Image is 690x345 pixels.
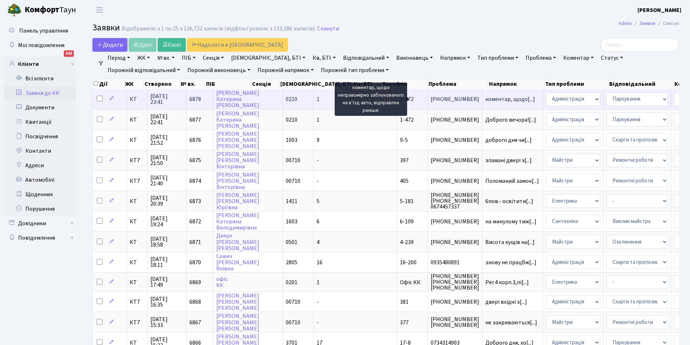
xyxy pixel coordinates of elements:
[4,173,76,187] a: Автомобілі
[25,4,76,16] span: Таун
[154,52,177,64] a: № вх.
[400,218,414,226] span: 6-109
[317,197,319,205] span: 5
[340,52,392,64] a: Відповідальний
[523,52,559,64] a: Проблема
[428,79,488,89] th: Проблема
[189,177,201,185] span: 6874
[130,260,144,265] span: КТ
[144,79,180,89] th: Створено
[4,231,76,245] a: Повідомлення
[286,258,297,266] span: 2805
[485,298,527,306] span: двері вхідні з[...]
[105,64,183,76] a: Порожній відповідальний
[431,260,479,265] span: 0935480891
[216,211,259,232] a: [PERSON_NAME]КатеринаВолодимирівна
[485,95,535,103] span: коментар, щодо[...]
[286,116,297,124] span: 0210
[317,136,319,144] span: 9
[19,27,68,35] span: Панель управління
[286,95,297,103] span: 0210
[130,117,144,123] span: КТ
[317,156,319,164] span: -
[400,136,408,144] span: 9-5
[130,239,144,245] span: КТ
[400,298,409,306] span: 381
[637,6,681,14] a: [PERSON_NAME]
[150,296,183,308] span: [DATE] 16:35
[130,320,144,325] span: КТ7
[150,195,183,207] span: [DATE] 20:39
[318,64,392,76] a: Порожній тип проблеми
[150,134,183,146] span: [DATE] 21:52
[134,52,153,64] a: ЖК
[474,52,521,64] a: Тип проблеми
[150,114,183,125] span: [DATE] 22:41
[216,252,259,273] a: Сович[PERSON_NAME]Яківна
[317,298,319,306] span: -
[437,52,473,64] a: Напрямок
[655,20,679,28] li: Список
[544,79,609,89] th: Тип проблеми
[25,4,59,16] b: Комфорт
[150,256,183,268] span: [DATE] 18:11
[189,319,201,327] span: 6867
[4,115,76,129] a: Квитанції
[184,64,253,76] a: Порожній виконавець
[431,192,479,210] span: [PHONE_NUMBER] [PHONE_NUMBER] 0674457337
[189,298,201,306] span: 6868
[18,41,64,49] span: Мої повідомлення
[317,278,319,286] span: 1
[485,177,539,185] span: Поломаний замок[...]
[124,79,144,89] th: ЖК
[4,144,76,158] a: Контакти
[431,137,479,143] span: [PHONE_NUMBER]
[485,116,536,124] span: Доброго вечора![...]
[286,197,297,205] span: 1411
[91,4,109,16] button: Переключити навігацію
[286,298,300,306] span: 00710
[4,24,76,38] a: Панель управління
[216,150,259,171] a: [PERSON_NAME][PERSON_NAME]Вікторівна
[180,79,205,89] th: № вх.
[189,156,201,164] span: 6875
[150,216,183,227] span: [DATE] 19:24
[251,79,280,89] th: Секція
[189,218,201,226] span: 6872
[400,156,409,164] span: 397
[189,258,201,266] span: 6870
[317,116,319,124] span: 1
[609,79,674,89] th: Відповідальний
[189,95,201,103] span: 6878
[130,137,144,143] span: КТ
[280,79,353,89] th: [DEMOGRAPHIC_DATA], БТІ
[216,275,228,289] a: офісКК
[431,273,479,291] span: [PHONE_NUMBER] [PHONE_NUMBER] [PHONE_NUMBER]
[400,319,409,327] span: 377
[189,238,201,246] span: 6871
[189,116,201,124] span: 6877
[130,157,144,163] span: КТ7
[381,79,427,89] th: Телефон
[317,25,339,32] a: Скинути
[93,79,124,89] th: Дії
[431,157,479,163] span: [PHONE_NUMBER]
[205,79,251,89] th: ПІБ
[431,239,479,245] span: [PHONE_NUMBER]
[255,64,317,76] a: Порожній напрямок
[4,57,76,71] a: Клієнти
[130,219,144,224] span: КТ
[216,171,259,191] a: [PERSON_NAME][PERSON_NAME]Вікторівна
[4,38,76,52] a: Мої повідомлення542
[393,52,436,64] a: Виконавець
[64,50,74,57] div: 542
[353,79,381,89] th: Кв, БТІ
[400,238,414,246] span: 4-239
[431,117,479,123] span: [PHONE_NUMBER]
[189,197,201,205] span: 6873
[216,130,259,150] a: [PERSON_NAME][PERSON_NAME][PERSON_NAME]
[216,232,259,252] a: Дикун[PERSON_NAME][PERSON_NAME]
[286,136,297,144] span: 1003
[189,278,201,286] span: 6869
[150,175,183,186] span: [DATE] 21:40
